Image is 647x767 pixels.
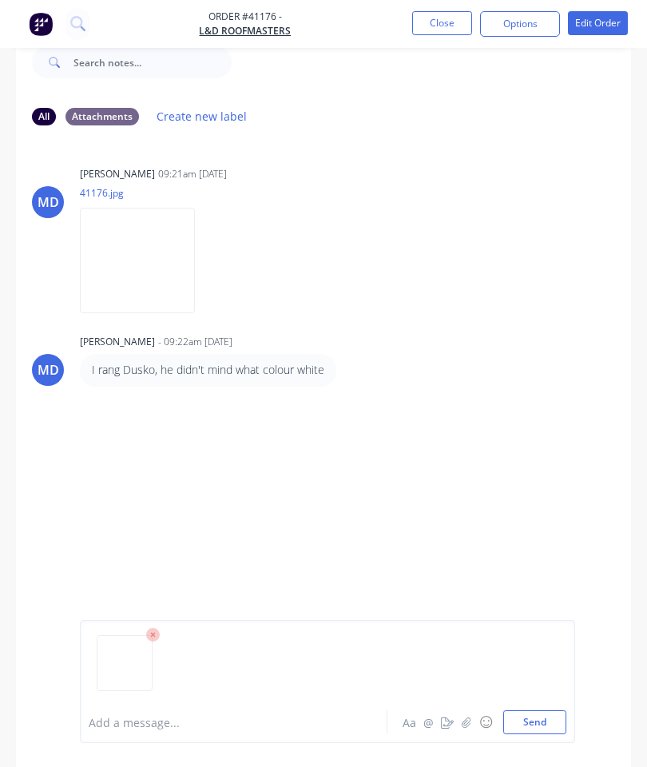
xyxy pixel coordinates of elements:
div: Attachments [65,108,139,125]
div: - 09:22am [DATE] [158,335,232,349]
p: 41176.jpg [80,186,211,200]
p: I rang Dusko, he didn't mind what colour white [92,362,324,378]
div: 09:21am [DATE] [158,167,227,181]
button: Options [480,11,560,37]
div: MD [38,360,59,380]
button: Close [412,11,472,35]
div: All [32,108,56,125]
button: @ [419,713,438,732]
div: MD [38,193,59,212]
button: Send [503,710,566,734]
img: Factory [29,12,53,36]
span: Order #41176 - [199,10,291,24]
button: Create new label [149,105,256,127]
div: [PERSON_NAME] [80,167,155,181]
div: [PERSON_NAME] [80,335,155,349]
button: ☺ [476,713,495,732]
a: L&D Roofmasters [199,24,291,38]
button: Aa [399,713,419,732]
input: Search notes... [73,46,232,78]
button: Edit Order [568,11,628,35]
